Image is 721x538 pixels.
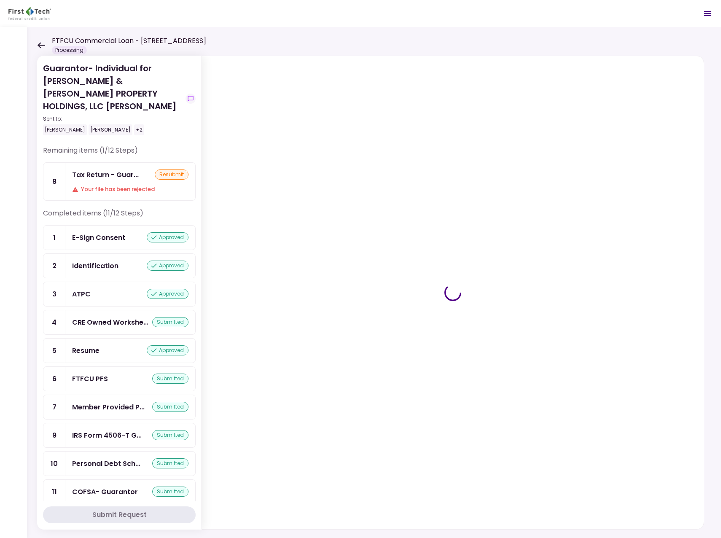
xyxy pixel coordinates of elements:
div: E-Sign Consent [72,232,125,243]
a: 4CRE Owned Worksheetsubmitted [43,310,196,335]
div: Guarantor- Individual for [PERSON_NAME] & [PERSON_NAME] PROPERTY HOLDINGS, LLC [PERSON_NAME] [43,62,182,135]
div: 4 [43,310,65,334]
div: 10 [43,452,65,476]
a: 6FTFCU PFSsubmitted [43,366,196,391]
div: approved [147,232,188,242]
div: FTFCU PFS [72,374,108,384]
div: [PERSON_NAME] [89,124,132,135]
div: approved [147,289,188,299]
button: Open menu [697,3,718,24]
div: Your file has been rejected [72,185,188,194]
a: 5Resumeapproved [43,338,196,363]
div: 5 [43,339,65,363]
div: Sent to: [43,115,182,123]
a: 9IRS Form 4506-T Guarantorsubmitted [43,423,196,448]
div: [PERSON_NAME] [43,124,87,135]
div: approved [147,345,188,355]
div: submitted [152,317,188,327]
div: resubmit [155,169,188,180]
div: Identification [72,261,118,271]
div: CRE Owned Worksheet [72,317,148,328]
div: 1 [43,226,65,250]
a: 3ATPCapproved [43,282,196,307]
div: Personal Debt Schedule [72,458,140,469]
div: Tax Return - Guarantor [72,169,139,180]
div: IRS Form 4506-T Guarantor [72,430,142,441]
div: submitted [152,430,188,440]
div: COFSA- Guarantor [72,487,138,497]
div: 9 [43,423,65,447]
div: 3 [43,282,65,306]
div: submitted [152,487,188,497]
a: 10Personal Debt Schedulesubmitted [43,451,196,476]
div: submitted [152,374,188,384]
div: 7 [43,395,65,419]
div: Member Provided PFS [72,402,145,412]
div: Resume [72,345,100,356]
div: 8 [43,163,65,200]
div: +2 [134,124,144,135]
button: show-messages [186,94,196,104]
div: Remaining items (1/12 Steps) [43,145,196,162]
a: 1E-Sign Consentapproved [43,225,196,250]
img: Partner icon [8,7,51,20]
div: submitted [152,458,188,468]
a: 8Tax Return - GuarantorresubmitYour file has been rejected [43,162,196,201]
button: Submit Request [43,506,196,523]
h1: FTFCU Commercial Loan - [STREET_ADDRESS] [52,36,206,46]
div: Processing [52,46,87,54]
div: submitted [152,402,188,412]
div: Submit Request [92,510,147,520]
a: 7Member Provided PFSsubmitted [43,395,196,420]
div: ATPC [72,289,91,299]
a: 11COFSA- Guarantorsubmitted [43,479,196,504]
div: Completed items (11/12 Steps) [43,208,196,225]
div: 11 [43,480,65,504]
a: 2Identificationapproved [43,253,196,278]
div: 6 [43,367,65,391]
div: approved [147,261,188,271]
div: 2 [43,254,65,278]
